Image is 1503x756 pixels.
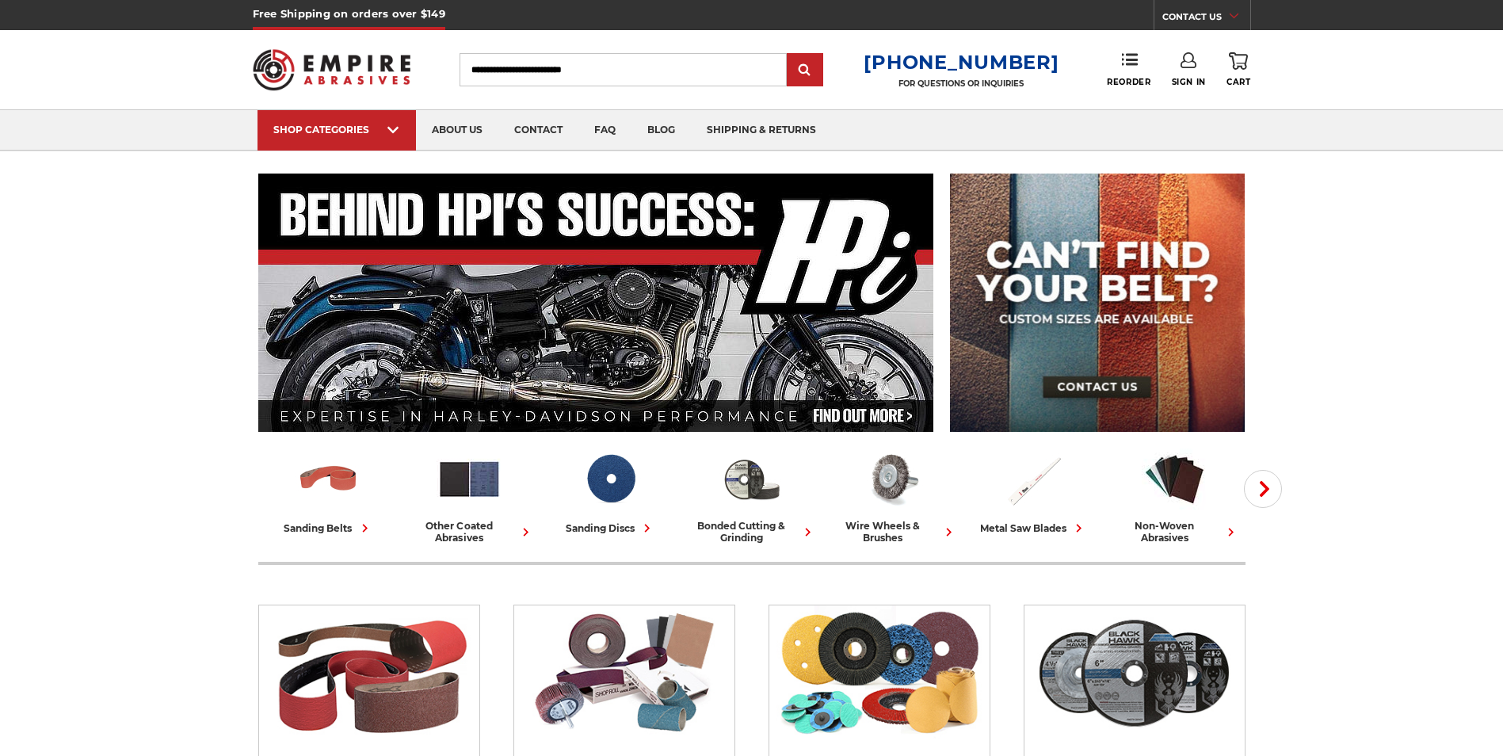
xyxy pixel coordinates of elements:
a: sanding discs [547,446,675,536]
img: Metal Saw Blades [1001,446,1066,512]
a: faq [578,110,631,151]
a: sanding belts [265,446,393,536]
img: Sanding Discs [578,446,643,512]
button: Next [1244,470,1282,508]
img: Other Coated Abrasives [521,605,727,740]
img: Sanding Belts [266,605,471,740]
div: non-woven abrasives [1111,520,1239,544]
img: Empire Abrasives [253,39,411,101]
div: metal saw blades [980,520,1087,536]
a: bonded cutting & grinding [688,446,816,544]
img: Other Coated Abrasives [437,446,502,512]
p: FOR QUESTIONS OR INQUIRIES [864,78,1059,89]
a: blog [631,110,691,151]
div: sanding belts [284,520,373,536]
a: [PHONE_NUMBER] [864,51,1059,74]
span: Sign In [1172,77,1206,87]
a: CONTACT US [1162,8,1250,30]
img: Sanding Belts [296,446,361,512]
a: other coated abrasives [406,446,534,544]
a: metal saw blades [970,446,1098,536]
img: Non-woven Abrasives [1142,446,1207,512]
a: Reorder [1107,52,1150,86]
img: Bonded Cutting & Grinding [719,446,784,512]
img: Banner for an interview featuring Horsepower Inc who makes Harley performance upgrades featured o... [258,174,934,432]
img: Bonded Cutting & Grinding [1032,605,1237,740]
a: wire wheels & brushes [829,446,957,544]
span: Cart [1226,77,1250,87]
a: about us [416,110,498,151]
div: bonded cutting & grinding [688,520,816,544]
img: Sanding Discs [776,605,982,740]
a: contact [498,110,578,151]
a: Cart [1226,52,1250,87]
input: Submit [789,55,821,86]
div: other coated abrasives [406,520,534,544]
div: SHOP CATEGORIES [273,124,400,136]
a: non-woven abrasives [1111,446,1239,544]
div: wire wheels & brushes [829,520,957,544]
div: sanding discs [566,520,655,536]
a: shipping & returns [691,110,832,151]
img: Wire Wheels & Brushes [860,446,925,512]
img: promo banner for custom belts. [950,174,1245,432]
span: Reorder [1107,77,1150,87]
